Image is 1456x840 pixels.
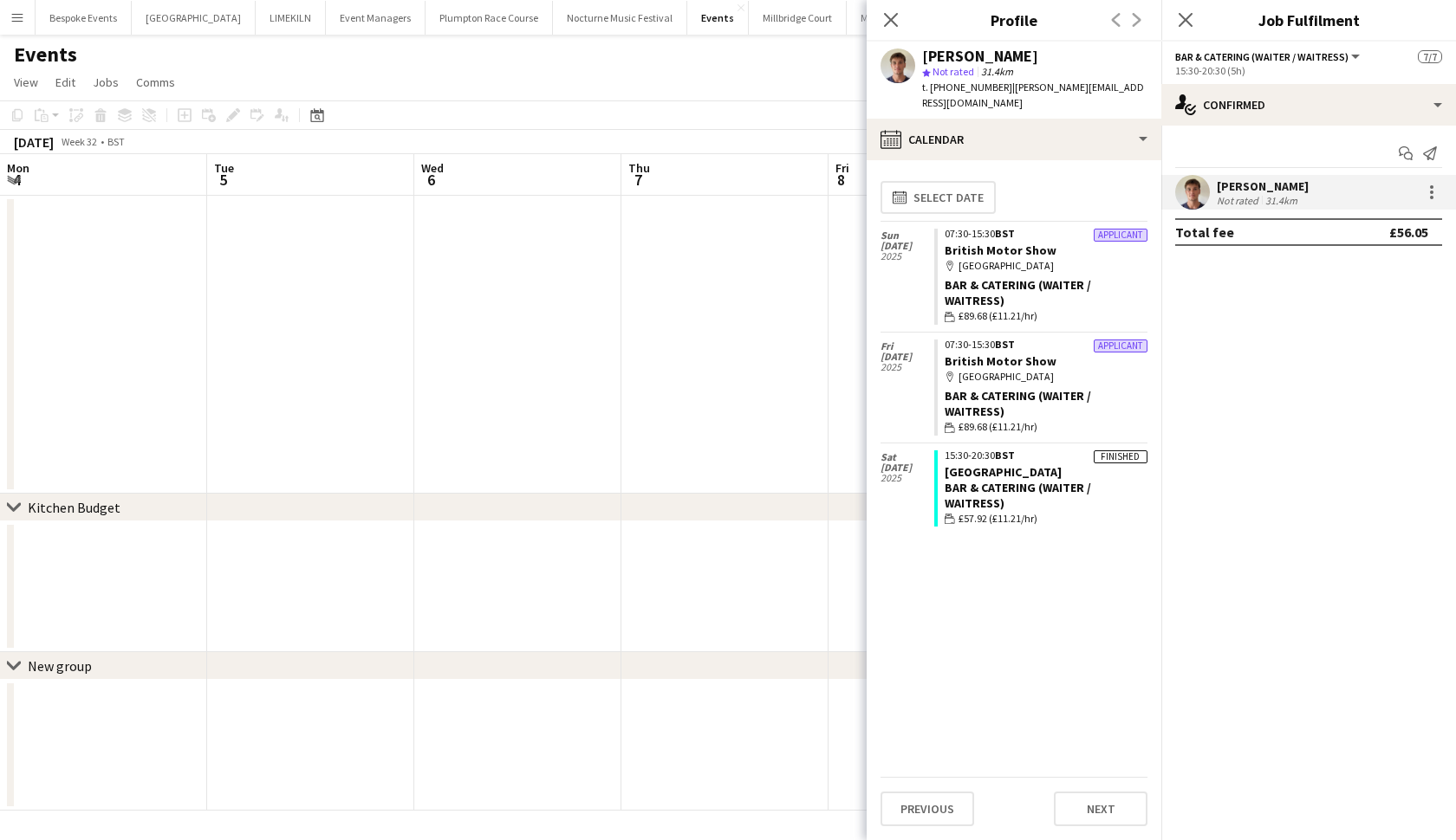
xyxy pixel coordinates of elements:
[881,792,974,826] button: Previous
[922,48,1038,64] div: [PERSON_NAME]
[867,119,1161,160] div: Calendar
[14,74,38,90] span: View
[419,170,444,190] span: 6
[628,160,650,176] span: Thu
[7,160,29,176] span: Mon
[995,449,1015,462] span: BST
[1094,450,1147,463] div: Finished
[881,352,934,362] span: [DATE]
[945,480,1147,511] div: Bar & Catering (Waiter / waitress)
[1217,178,1309,194] div: [PERSON_NAME]
[14,133,54,151] div: [DATE]
[421,160,444,176] span: Wed
[93,74,119,90] span: Jobs
[326,1,426,35] button: Event Managers
[922,81,1012,94] span: t. [PHONE_NUMBER]
[945,277,1147,308] div: Bar & Catering (Waiter / waitress)
[995,227,1015,240] span: BST
[1175,64,1442,77] div: 15:30-20:30 (5h)
[881,251,934,262] span: 2025
[553,1,687,35] button: Nocturne Music Festival
[1161,9,1456,31] h3: Job Fulfilment
[49,71,82,94] a: Edit
[214,160,234,176] span: Tue
[945,464,1062,480] a: [GEOGRAPHIC_DATA]
[847,1,929,35] button: Morden Hall
[881,452,934,462] span: Sat
[945,353,1056,369] a: British Motor Show
[1418,50,1442,63] span: 7/7
[1161,84,1456,126] div: Confirmed
[626,170,650,190] span: 7
[945,388,1147,419] div: Bar & Catering (Waiter / waitress)
[1217,194,1262,207] div: Not rated
[1262,194,1301,207] div: 31.4km
[881,230,934,241] span: Sun
[28,499,120,516] div: Kitchen Budget
[1175,50,1349,63] span: Bar & Catering (Waiter / waitress)
[211,170,234,190] span: 5
[933,65,974,78] span: Not rated
[945,369,1147,384] div: [GEOGRAPHIC_DATA]
[132,1,256,35] button: [GEOGRAPHIC_DATA]
[687,1,749,35] button: Events
[833,170,849,190] span: 8
[57,135,101,148] span: Week 32
[945,229,1147,239] div: 07:30-15:30
[1094,339,1147,352] div: Applicant
[1094,229,1147,242] div: Applicant
[945,339,1147,350] div: 07:30-15:30
[881,362,934,372] span: 2025
[426,1,553,35] button: Plumpton Race Course
[922,81,1144,109] span: | [PERSON_NAME][EMAIL_ADDRESS][DOMAIN_NAME]
[945,242,1056,258] a: British Motor Show
[995,338,1015,351] span: BST
[959,419,1037,435] span: £89.68 (£11.21/hr)
[867,9,1161,31] h3: Profile
[749,1,847,35] button: Millbridge Court
[86,71,126,94] a: Jobs
[881,181,996,214] button: Select date
[959,308,1037,324] span: £89.68 (£11.21/hr)
[136,74,175,90] span: Comms
[835,160,849,176] span: Fri
[107,135,125,148] div: BST
[978,65,1017,78] span: 31.4km
[1389,223,1428,241] div: £56.05
[129,71,182,94] a: Comms
[881,473,934,483] span: 2025
[1054,792,1147,826] button: Next
[945,258,1147,274] div: [GEOGRAPHIC_DATA]
[28,657,92,675] div: New group
[4,170,29,190] span: 4
[1175,50,1362,63] button: Bar & Catering (Waiter / waitress)
[55,74,75,90] span: Edit
[881,462,934,473] span: [DATE]
[7,71,45,94] a: View
[945,450,1147,461] div: 15:30-20:30
[256,1,326,35] button: LIMEKILN
[36,1,132,35] button: Bespoke Events
[959,511,1037,527] span: £57.92 (£11.21/hr)
[881,341,934,352] span: Fri
[14,42,77,68] h1: Events
[881,241,934,251] span: [DATE]
[1175,223,1234,241] div: Total fee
